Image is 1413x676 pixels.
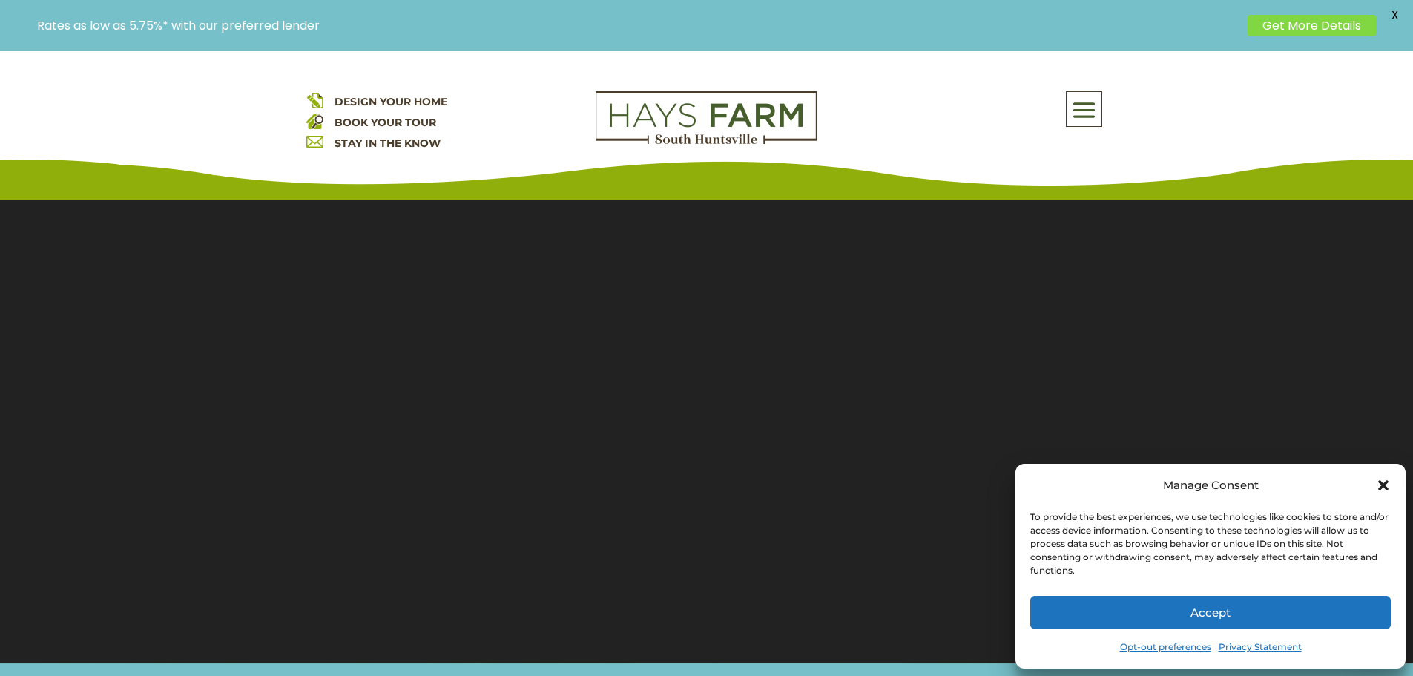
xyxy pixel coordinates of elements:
a: Opt-out preferences [1120,637,1211,657]
div: Manage Consent [1163,475,1259,496]
img: Logo [596,91,817,145]
a: hays farm homes huntsville development [596,134,817,148]
div: To provide the best experiences, we use technologies like cookies to store and/or access device i... [1030,511,1389,577]
button: Accept [1030,596,1391,629]
img: design your home [306,91,323,108]
a: Get More Details [1248,15,1376,36]
span: X [1383,4,1406,26]
a: BOOK YOUR TOUR [335,116,436,129]
a: DESIGN YOUR HOME [335,95,447,108]
div: Close dialog [1376,478,1391,493]
img: book your home tour [306,112,323,129]
a: STAY IN THE KNOW [335,137,441,150]
p: Rates as low as 5.75%* with our preferred lender [37,19,1240,33]
a: Privacy Statement [1219,637,1302,657]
